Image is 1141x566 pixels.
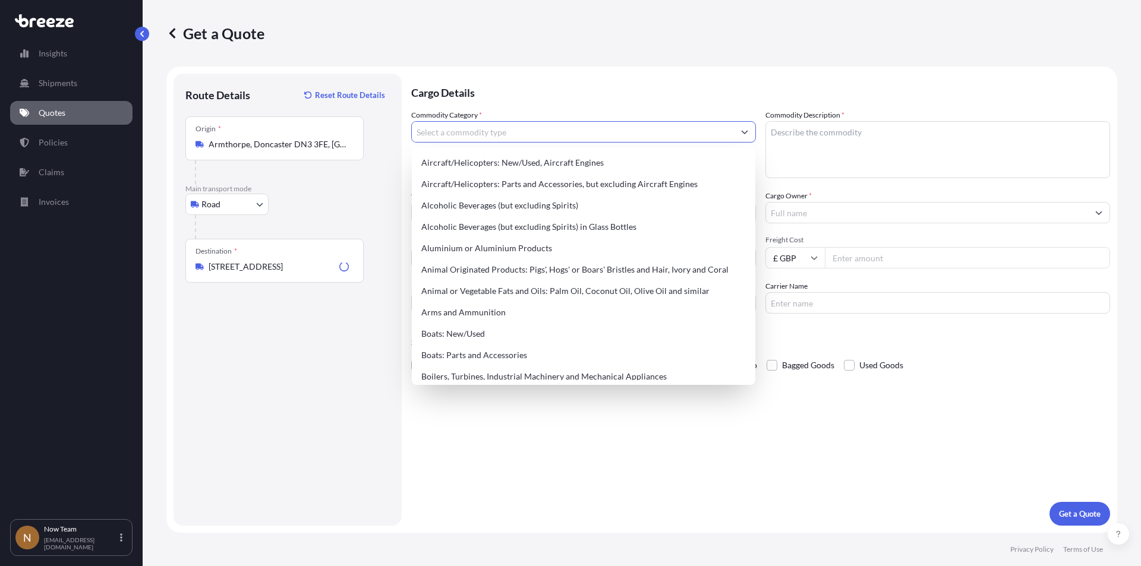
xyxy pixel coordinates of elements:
[201,198,220,210] span: Road
[39,77,77,89] p: Shipments
[411,109,482,121] label: Commodity Category
[765,292,1110,314] input: Enter name
[39,166,64,178] p: Claims
[411,190,756,200] span: Commodity Value
[859,356,903,374] span: Used Goods
[734,121,755,143] button: Show suggestions
[417,302,751,323] div: Arms and Ammunition
[417,344,751,366] div: Boats: Parts and Accessories
[196,124,221,134] div: Origin
[417,366,751,387] div: Boilers, Turbines, Industrial Machinery and Mechanical Appliances
[196,246,237,256] div: Destination
[412,121,734,143] input: Select a commodity type
[39,196,69,208] p: Invoices
[417,280,751,302] div: Animal or Vegetable Fats and Oils: Palm Oil, Coconut Oil, Olive Oil and similar
[417,259,751,280] div: Animal Originated Products: Pigs', Hogs' or Boars' Bristles and Hair, Ivory and Coral
[782,356,834,374] span: Bagged Goods
[185,194,269,215] button: Select transport
[765,280,808,292] label: Carrier Name
[166,24,264,43] p: Get a Quote
[39,107,65,119] p: Quotes
[185,88,250,102] p: Route Details
[1010,545,1054,554] p: Privacy Policy
[411,235,447,247] span: Load Type
[765,109,844,121] label: Commodity Description
[339,262,349,271] div: Loading
[417,238,751,259] div: Aluminium or Aluminium Products
[23,532,31,543] span: N
[315,89,385,101] p: Reset Route Details
[765,190,812,202] label: Cargo Owner
[417,152,751,173] div: Aircraft/Helicopters: New/Used, Aircraft Engines
[44,524,118,534] p: Now Team
[39,137,68,148] p: Policies
[209,261,335,273] input: Destination
[411,292,756,314] input: Your internal reference
[411,280,471,292] label: Booking Reference
[1088,202,1110,223] button: Show suggestions
[44,536,118,551] p: [EMAIL_ADDRESS][DOMAIN_NAME]
[417,323,751,344] div: Boats: New/Used
[39,48,67,59] p: Insights
[765,235,1110,245] span: Freight Cost
[185,184,390,194] p: Main transport mode
[417,195,751,216] div: Alcoholic Beverages (but excluding Spirits)
[766,202,1088,223] input: Full name
[411,337,1110,347] p: Special Conditions
[417,216,751,238] div: Alcoholic Beverages (but excluding Spirits) in Glass Bottles
[1059,508,1101,520] p: Get a Quote
[411,74,1110,109] p: Cargo Details
[417,173,751,195] div: Aircraft/Helicopters: Parts and Accessories, but excluding Aircraft Engines
[825,247,1110,268] input: Enter amount
[209,138,349,150] input: Origin
[1063,545,1103,554] p: Terms of Use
